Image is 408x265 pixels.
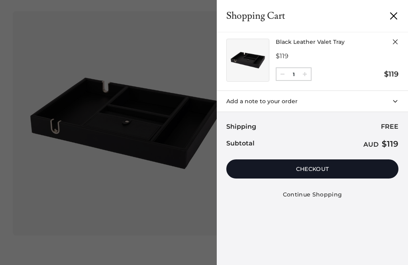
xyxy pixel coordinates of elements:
[276,51,398,61] p: $119
[299,68,311,80] button: Increment
[384,6,403,26] button: Close
[277,68,288,80] button: Decrement
[276,39,379,48] a: Black Leather Valet Tray
[363,141,379,148] span: AUD
[384,69,398,80] div: $119
[217,91,408,112] button: Add a note to your order
[226,122,256,132] div: Shipping
[381,122,398,132] div: FREE
[226,159,398,179] button: Checkout
[230,42,266,78] img: Black Leather Valet Tray
[288,71,299,79] input: Quantity
[269,185,356,204] button: Close
[382,139,398,149] span: $119
[226,10,285,22] div: Shopping Cart
[226,138,255,150] div: Subtotal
